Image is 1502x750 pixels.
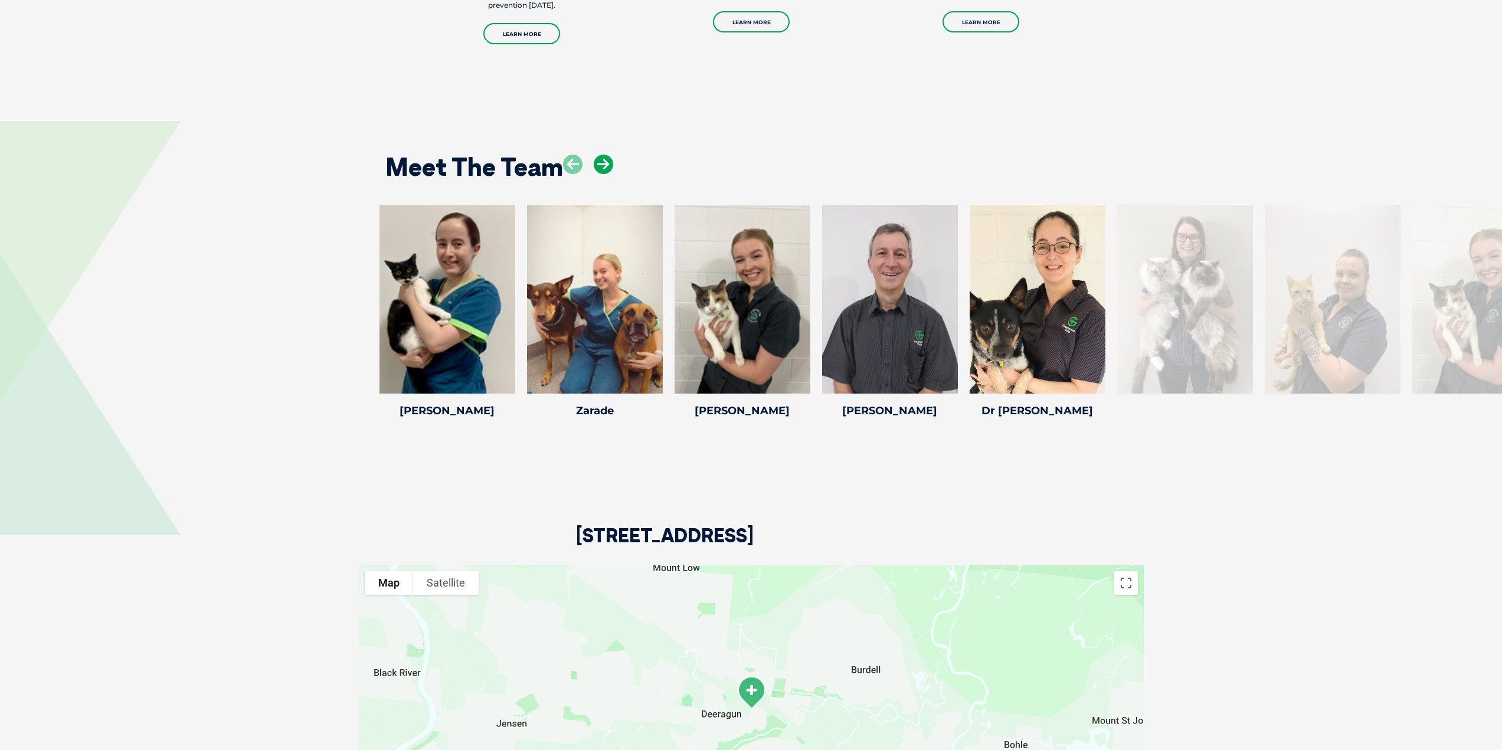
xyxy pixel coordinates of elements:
h2: [STREET_ADDRESS] [576,526,754,565]
button: Show satellite imagery [413,571,479,595]
h4: Dr [PERSON_NAME] [970,405,1105,416]
button: Toggle fullscreen view [1114,571,1138,595]
a: Learn More [943,11,1019,32]
h4: [PERSON_NAME] [379,405,515,416]
h4: Zarade [527,405,663,416]
h2: Meet The Team [385,155,563,179]
button: Show street map [365,571,413,595]
h4: [PERSON_NAME] [822,405,958,416]
a: Learn More [483,23,560,44]
a: Learn More [713,11,790,32]
h4: [PERSON_NAME] [675,405,810,416]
